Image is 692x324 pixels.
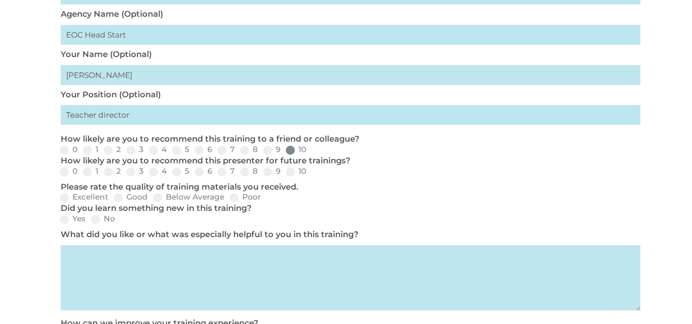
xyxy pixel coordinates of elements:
label: Your Name (Optional) [61,49,152,59]
label: 5 [172,167,189,175]
p: Please rate the quality of training materials you received. [61,182,636,193]
label: 2 [104,167,121,175]
p: Did you learn something new in this training? [61,203,636,214]
label: Your Position (Optional) [61,90,161,100]
label: Yes [60,215,86,223]
label: 7 [217,167,235,175]
label: 3 [126,167,144,175]
label: 4 [149,167,167,175]
label: What did you like or what was especially helpful to you in this training? [61,229,358,239]
label: 4 [149,146,167,153]
label: 8 [240,146,258,153]
label: 6 [195,167,212,175]
p: How likely are you to recommend this presenter for future trainings? [61,156,636,167]
label: Excellent [60,193,108,201]
label: 9 [263,146,280,153]
label: 8 [240,167,258,175]
label: No [91,215,115,223]
label: 5 [172,146,189,153]
label: 6 [195,146,212,153]
p: How likely are you to recommend this training to a friend or colleague? [61,134,636,145]
label: 7 [217,146,235,153]
label: Poor [230,193,261,201]
label: 0 [60,167,77,175]
input: First Last [61,65,640,85]
label: 10 [286,167,306,175]
label: 10 [286,146,306,153]
input: Head Start Agency [61,25,640,45]
label: 1 [83,167,98,175]
label: Below Average [153,193,224,201]
label: 1 [83,146,98,153]
label: 2 [104,146,121,153]
label: 0 [60,146,77,153]
label: 3 [126,146,144,153]
label: 9 [263,167,280,175]
label: Agency Name (Optional) [61,9,163,19]
input: My primary roles is... [61,105,640,125]
label: Good [114,193,148,201]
